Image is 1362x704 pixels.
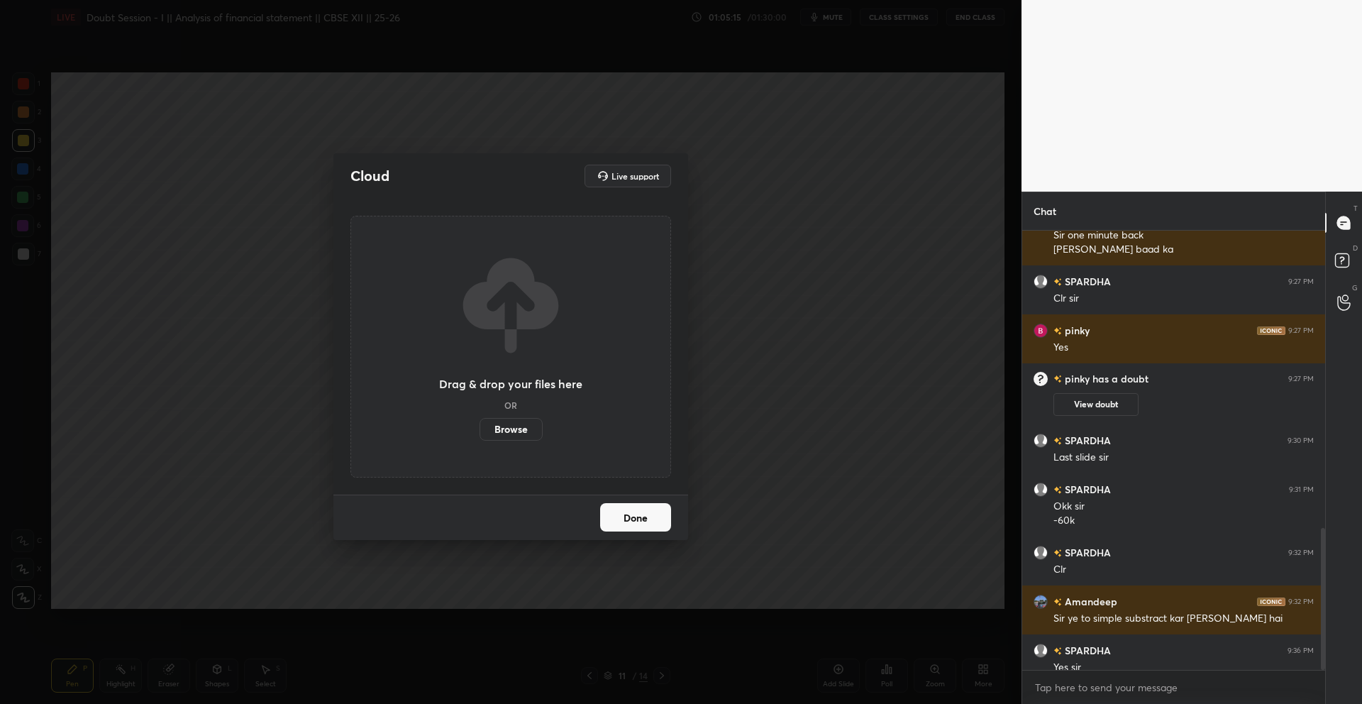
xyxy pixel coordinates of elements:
p: D [1353,243,1358,253]
div: grid [1022,231,1325,670]
div: 9:27 PM [1288,326,1314,335]
img: default.png [1034,644,1048,658]
div: Yes sir [1053,661,1314,675]
img: no-rating-badge.077c3623.svg [1053,373,1062,385]
h6: pinky [1062,373,1090,385]
div: 9:36 PM [1288,647,1314,655]
img: no-rating-badge.077c3623.svg [1053,647,1062,655]
h6: pinky [1062,323,1090,338]
img: no-rating-badge.077c3623.svg [1053,278,1062,286]
div: Clr sir [1053,292,1314,306]
img: default.png [1034,434,1048,448]
h6: SPARDHA [1062,643,1111,658]
div: Sir one minute back [1053,229,1314,243]
img: default.png [1034,483,1048,497]
img: no-rating-badge.077c3623.svg [1053,598,1062,606]
img: default.png [1034,546,1048,560]
h5: OR [504,401,517,409]
div: 9:27 PM [1288,277,1314,286]
img: default.png [1034,275,1048,289]
div: Clr [1053,563,1314,577]
img: no-rating-badge.077c3623.svg [1053,437,1062,445]
h6: SPARDHA [1062,482,1111,497]
div: Yes [1053,341,1314,355]
div: 9:32 PM [1288,598,1314,606]
img: no-rating-badge.077c3623.svg [1053,486,1062,494]
div: 9:32 PM [1288,549,1314,557]
div: Last slide sir [1053,451,1314,465]
img: 3cce8abb792d4fb2bdb6945c9f98ad28.jpg [1034,595,1048,609]
img: no-rating-badge.077c3623.svg [1053,549,1062,557]
div: Sir ye to simple substract kar [PERSON_NAME] hai [1053,612,1314,626]
img: iconic-dark.1390631f.png [1257,598,1285,606]
img: no-rating-badge.077c3623.svg [1053,327,1062,335]
h3: Drag & drop your files here [439,378,582,390]
div: [PERSON_NAME] baad ka [1053,243,1314,257]
img: 115ca12229214289b7982c18c73b8d06.58488724_3 [1034,324,1048,338]
button: View doubt [1053,393,1139,416]
h6: SPARDHA [1062,545,1111,560]
p: T [1353,203,1358,214]
div: 9:31 PM [1289,485,1314,494]
span: has a doubt [1090,373,1148,385]
h5: Live support [611,172,659,180]
button: Done [600,503,671,532]
div: 9:30 PM [1288,436,1314,445]
p: G [1352,282,1358,293]
div: Okk sir [1053,500,1314,514]
div: -60k [1053,514,1314,528]
h6: Amandeep [1062,594,1117,609]
p: Chat [1022,192,1068,230]
div: 9:27 PM [1288,375,1314,383]
img: iconic-dark.1390631f.png [1257,326,1285,335]
h2: Cloud [350,167,389,185]
h6: SPARDHA [1062,274,1111,289]
h6: SPARDHA [1062,433,1111,448]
